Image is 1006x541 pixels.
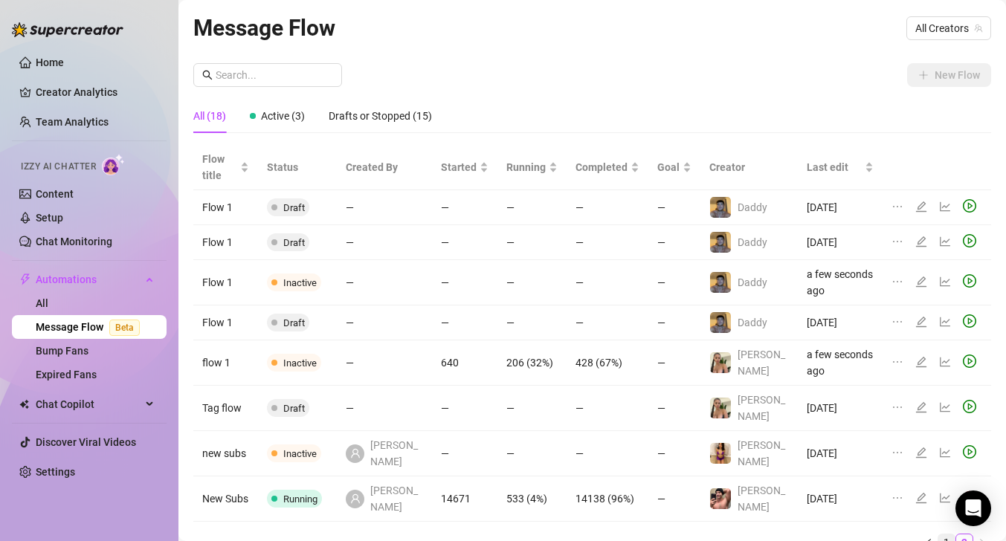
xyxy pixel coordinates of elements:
[648,260,700,305] td: —
[891,447,903,459] span: ellipsis
[891,201,903,213] span: ellipsis
[963,234,976,247] span: play-circle
[567,260,648,305] td: —
[432,476,497,522] td: 14671
[432,190,497,225] td: —
[193,225,258,260] td: Flow 1
[939,401,951,413] span: line-chart
[891,356,903,368] span: ellipsis
[738,439,785,467] span: [PERSON_NAME]
[963,314,976,328] span: play-circle
[798,225,883,260] td: [DATE]
[329,108,432,124] div: Drafts or Stopped (15)
[337,225,432,260] td: —
[337,260,432,305] td: —
[337,386,432,431] td: —
[710,312,731,333] img: Daddy
[939,201,951,213] span: line-chart
[497,340,567,386] td: 206 (32%)
[102,154,125,175] img: AI Chatter
[36,392,141,416] span: Chat Copilot
[907,63,991,87] button: New Flow
[738,236,767,248] span: Daddy
[798,476,883,522] td: [DATE]
[21,160,96,174] span: Izzy AI Chatter
[193,10,335,45] article: Message Flow
[216,67,333,83] input: Search...
[497,386,567,431] td: —
[283,448,317,459] span: Inactive
[19,273,31,285] span: thunderbolt
[193,431,258,476] td: new subs
[350,448,361,459] span: user
[738,201,767,213] span: Daddy
[939,316,951,328] span: line-chart
[36,268,141,291] span: Automations
[283,237,305,248] span: Draft
[939,447,951,459] span: line-chart
[283,317,305,328] span: Draft
[193,386,258,431] td: Tag flow
[648,476,700,522] td: —
[497,305,567,340] td: —
[36,116,109,128] a: Team Analytics
[36,321,146,333] a: Message FlowBeta
[432,386,497,431] td: —
[798,305,883,340] td: [DATE]
[283,202,305,213] span: Draft
[963,199,976,213] span: play-circle
[202,151,237,184] span: Flow title
[648,145,700,190] th: Goal
[432,431,497,476] td: —
[798,260,883,305] td: a few seconds ago
[648,386,700,431] td: —
[710,272,731,293] img: Daddy
[193,190,258,225] td: Flow 1
[915,316,927,328] span: edit
[939,276,951,288] span: line-chart
[432,260,497,305] td: —
[963,354,976,368] span: play-circle
[738,394,785,422] span: [PERSON_NAME]
[648,305,700,340] td: —
[36,345,88,357] a: Bump Fans
[432,145,497,190] th: Started
[915,236,927,247] span: edit
[36,56,64,68] a: Home
[567,476,648,522] td: 14138 (96%)
[432,340,497,386] td: 640
[193,260,258,305] td: Flow 1
[798,190,883,225] td: [DATE]
[337,190,432,225] td: —
[567,305,648,340] td: —
[807,159,862,175] span: Last edit
[36,236,112,247] a: Chat Monitoring
[738,317,767,328] span: Daddy
[974,24,983,33] span: team
[915,201,927,213] span: edit
[710,232,731,253] img: Daddy
[202,70,213,80] span: search
[337,145,432,190] th: Created By
[738,485,785,513] span: [PERSON_NAME]
[497,225,567,260] td: —
[710,352,731,373] img: Jacquie
[567,190,648,225] td: —
[36,297,48,309] a: All
[648,340,700,386] td: —
[283,357,317,369] span: Inactive
[193,305,258,340] td: Flow 1
[738,349,785,377] span: [PERSON_NAME]
[710,443,731,464] img: kinsley
[700,145,798,190] th: Creator
[567,386,648,431] td: —
[710,197,731,218] img: Daddy
[567,225,648,260] td: —
[567,145,648,190] th: Completed
[497,476,567,522] td: 533 (4%)
[915,17,982,39] span: All Creators
[370,437,423,470] span: [PERSON_NAME]
[193,145,258,190] th: Flow title
[915,401,927,413] span: edit
[648,225,700,260] td: —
